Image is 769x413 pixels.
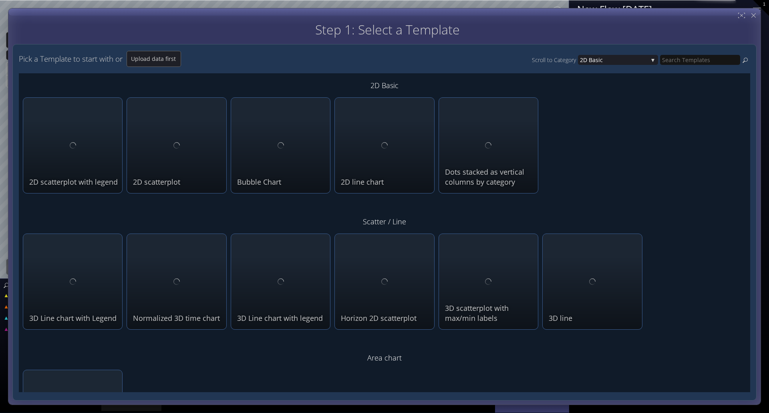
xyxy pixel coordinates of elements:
div: 3D scatterplot with max/min labels [445,303,534,323]
div: 2D Basic [23,77,746,93]
div: 2D scatterplot [133,177,222,187]
div: Bubble Chart [237,177,326,187]
div: 2D scatterplot with legend [29,177,118,187]
div: 2D line chart [341,177,430,187]
h4: Pick a Template to start with or [19,55,123,63]
span: ic [598,55,648,65]
div: Area chart [23,350,746,366]
div: Horizon 2D scatterplot [341,313,430,323]
span: 2D Bas [580,55,598,65]
span: Upload data first [127,55,181,63]
div: Dots stacked as vertical columns by category [445,167,534,187]
div: 3D Line chart with legend [237,313,326,323]
div: 3D line [549,313,638,323]
div: Scatter / Line [23,214,746,230]
div: New Flow [DATE] [577,4,743,14]
div: 3D Line chart with Legend [29,313,118,323]
div: Scroll to Category [532,55,578,65]
input: Search Templates [660,55,740,65]
div: Normalized 3D time chart [133,313,222,323]
span: Step 1: Select a Template [315,21,460,38]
